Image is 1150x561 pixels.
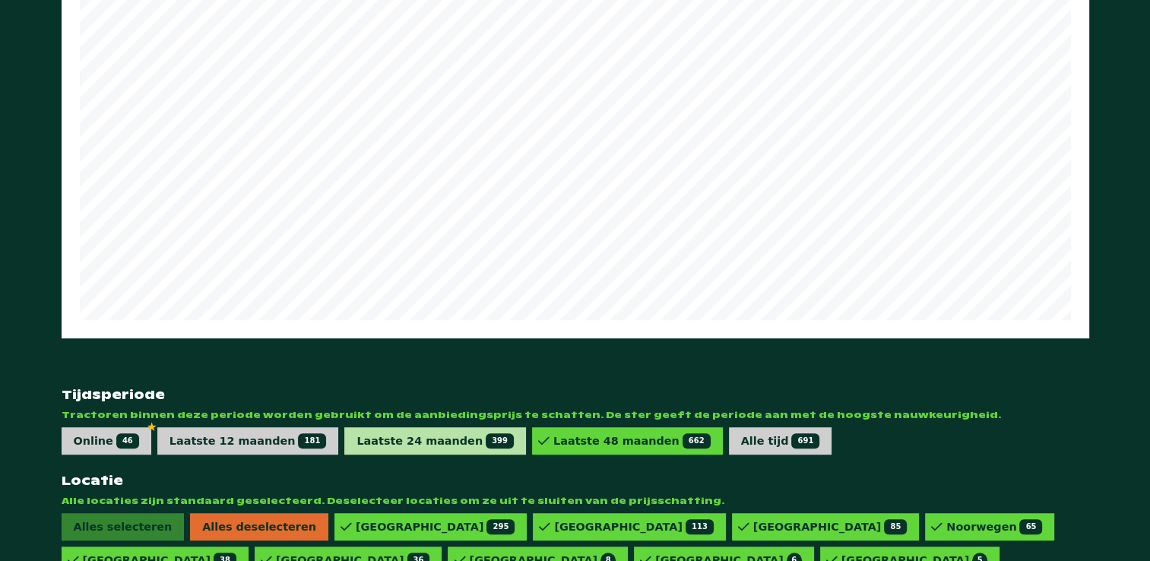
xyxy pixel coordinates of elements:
span: Alle locaties zijn standaard geselecteerd. Deselecteer locaties om ze uit te sluiten van de prijs... [62,495,1089,507]
span: 46 [116,433,139,448]
span: 113 [686,519,714,534]
span: Alles deselecteren [190,513,328,540]
div: [GEOGRAPHIC_DATA] [356,519,515,534]
span: 662 [683,433,711,448]
span: 181 [298,433,326,448]
div: Laatste 12 maanden [169,433,327,448]
span: Alles selecteren [62,513,185,540]
div: [GEOGRAPHIC_DATA] [554,519,713,534]
div: Noorwegen [946,519,1042,534]
div: Online [74,433,139,448]
span: 295 [486,519,515,534]
div: [GEOGRAPHIC_DATA] [753,519,907,534]
span: Tractoren binnen deze periode worden gebruikt om de aanbiedingsprijs te schatten. De ster geeft d... [62,409,1089,421]
strong: Locatie [62,473,1089,489]
span: 65 [1019,519,1042,534]
div: Laatste 24 maanden [356,433,514,448]
span: 691 [791,433,819,448]
div: Laatste 48 maanden [553,433,711,448]
div: Alle tijd [741,433,820,448]
span: 399 [486,433,514,448]
span: 85 [884,519,907,534]
strong: Tijdsperiode [62,387,1089,403]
